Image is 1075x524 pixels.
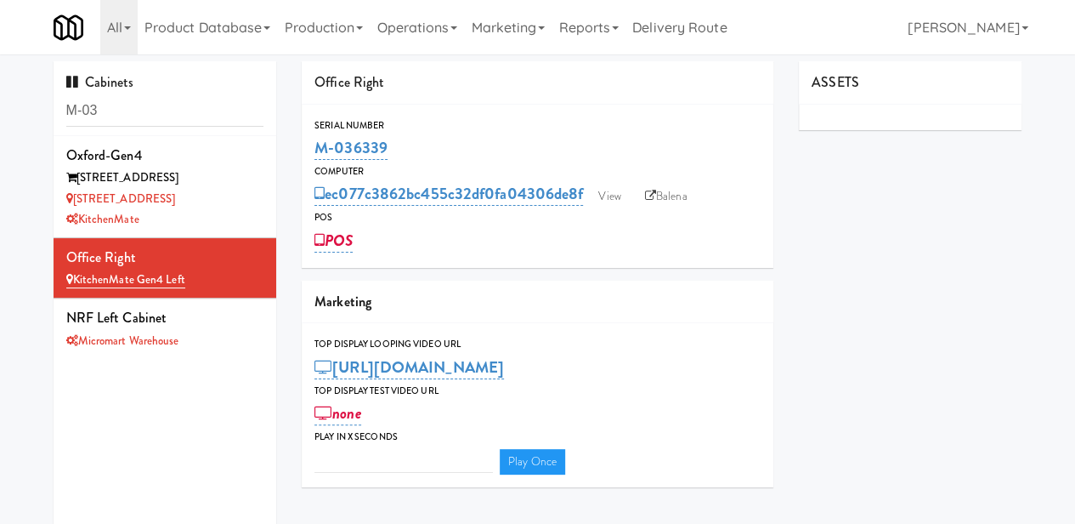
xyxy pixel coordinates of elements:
li: Office Right KitchenMate Gen4 Left [54,238,277,299]
span: Marketing [314,292,371,311]
a: [URL][DOMAIN_NAME] [314,356,504,379]
div: Office Right [66,245,264,271]
a: none [314,402,361,425]
li: Oxford-Gen4[STREET_ADDRESS] [STREET_ADDRESS]KitchenMate [54,136,277,238]
div: Top Display Test Video Url [314,383,761,400]
a: KitchenMate Gen4 Left [66,271,185,288]
div: Computer [314,163,761,180]
div: POS [314,209,761,226]
span: Cabinets [66,72,134,92]
li: NRF Left CabinetMicromart Warehouse [54,299,277,358]
a: KitchenMate [66,211,139,227]
a: View [590,184,629,209]
div: Oxford-Gen4 [66,143,264,168]
div: [STREET_ADDRESS] [66,168,264,189]
img: Micromart [54,13,83,43]
a: Micromart Warehouse [66,333,179,349]
span: ASSETS [812,72,859,92]
a: Balena [637,184,696,209]
div: Office Right [302,61,773,105]
a: Play Once [500,449,565,475]
div: Serial Number [314,117,761,134]
input: Search cabinets [66,95,264,127]
a: POS [314,229,353,253]
div: Top Display Looping Video Url [314,336,761,353]
div: NRF Left Cabinet [66,305,264,331]
a: ec077c3862bc455c32df0fa04306de8f [314,182,583,206]
a: [STREET_ADDRESS] [66,191,176,207]
div: Play in X seconds [314,429,761,446]
a: M-036339 [314,136,388,160]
